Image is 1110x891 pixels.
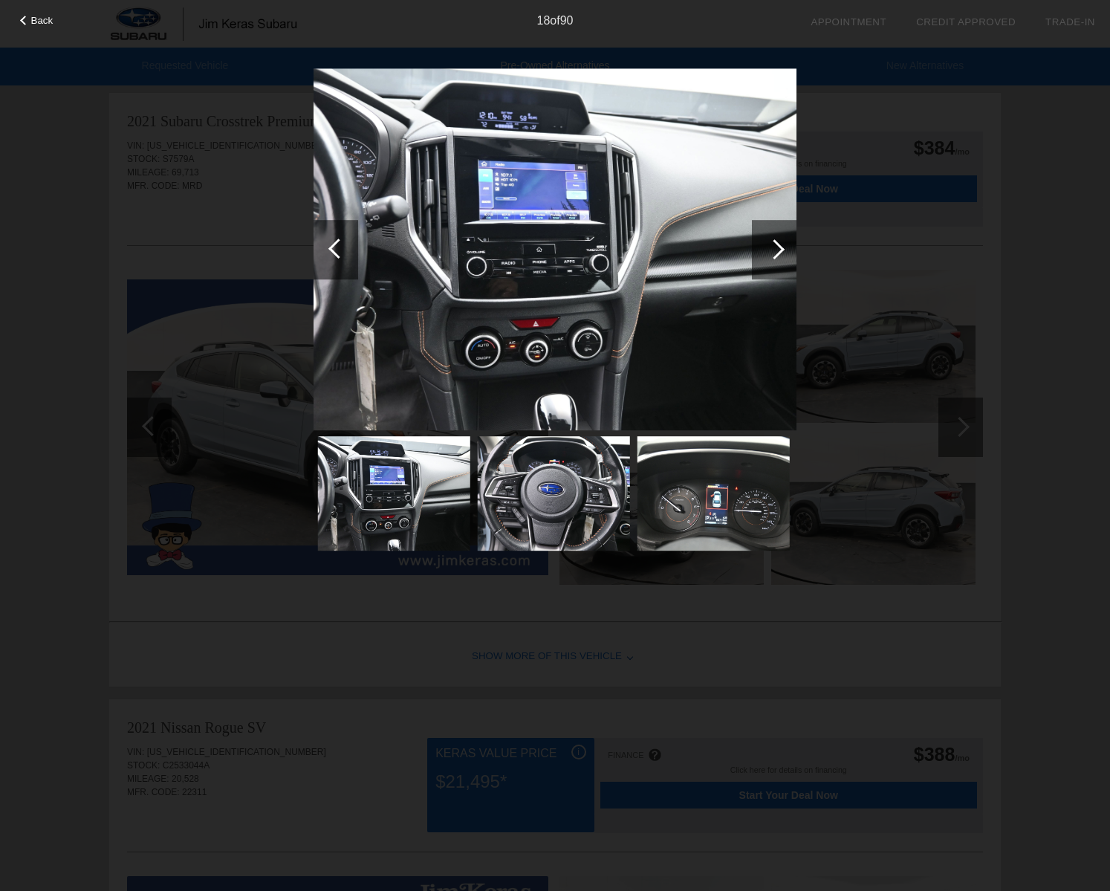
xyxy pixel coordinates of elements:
span: 18 [537,14,551,27]
img: 20.jpg [637,436,790,551]
img: 18.jpg [314,68,796,431]
span: Back [31,15,53,26]
img: 19.jpg [478,436,630,551]
a: Trade-In [1045,16,1095,27]
a: Credit Approved [916,16,1016,27]
a: Appointment [811,16,886,27]
span: 90 [560,14,574,27]
img: 18.jpg [318,436,470,551]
